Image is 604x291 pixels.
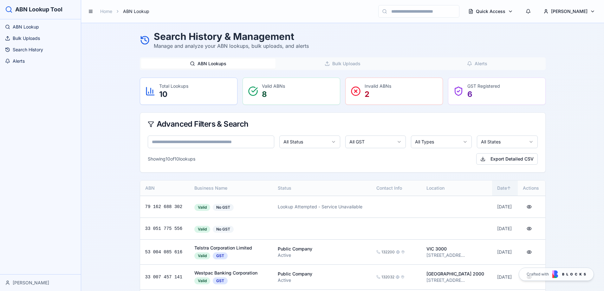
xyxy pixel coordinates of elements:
div: No GST [213,226,234,233]
a: Home [100,8,112,15]
th: ABN [140,180,190,196]
span: Crafted with [527,272,549,277]
nav: breadcrumb [100,8,149,15]
p: 8 [262,89,285,99]
span: 132200 [381,250,395,255]
span: [PERSON_NAME] [13,280,49,286]
button: Bulk Uploads [276,59,410,69]
button: [PERSON_NAME] [540,6,599,17]
button: ABN Lookups [141,59,276,69]
p: Manage and analyze your ABN lookups, bulk uploads, and alerts [154,42,309,50]
span: ABN Lookup [13,24,39,30]
span: Alerts [13,58,25,64]
th: Contact Info [371,180,421,196]
img: Blocks [552,270,586,278]
p: Public Company [278,246,366,252]
p: [STREET_ADDRESS] [426,277,467,283]
p: Westpac Banking Corporation [194,270,268,276]
div: Valid [194,277,210,284]
th: Business Name [189,180,273,196]
span: [PERSON_NAME] [551,8,588,15]
div: Valid [194,226,210,233]
th: Status [273,180,371,196]
div: GST [213,252,228,259]
a: Search History [3,45,78,55]
a: Bulk Uploads [3,33,78,43]
div: No GST [213,204,234,211]
td: [DATE] [492,239,518,264]
p: GST Registered [467,83,500,89]
p: Lookup Attempted - Service Unavailable [278,204,366,210]
span: Quick Access [476,8,505,15]
td: 33 051 775 556 [140,218,190,239]
p: Total Lookups [159,83,188,89]
p: Showing 10 of 10 lookups [148,156,195,162]
div: Valid [194,204,210,211]
div: Valid [194,252,210,259]
p: 10 [159,89,188,99]
div: Advanced Filters & Search [148,120,538,128]
th: Location [421,180,492,196]
span: Bulk Uploads [13,35,40,41]
span: ABN Lookup [123,8,149,15]
p: Telstra Corporation Limited [194,245,268,251]
span: Search History [13,47,43,53]
p: [GEOGRAPHIC_DATA] 2000 [426,271,487,277]
a: Crafted with [519,268,594,281]
p: 6 [467,89,500,99]
p: Invalid ABNs [365,83,391,89]
h1: ABN Lookup Tool [15,5,62,14]
th: Date ↑ [492,180,518,196]
a: Alerts [3,56,78,66]
p: Public Company [278,271,366,277]
p: [STREET_ADDRESS] [426,252,467,258]
button: Quick Access [464,6,517,17]
td: [DATE] [492,218,518,239]
div: GST [213,277,228,284]
button: Export Detailed CSV [476,153,538,165]
p: 2 [365,89,391,99]
p: Active [278,252,366,258]
td: [DATE] [492,264,518,289]
p: Active [278,277,366,283]
a: ABN Lookup [3,22,78,32]
td: 33 007 457 141 [140,264,190,289]
th: Actions [518,180,545,196]
button: Alerts [410,59,544,69]
p: VIC 3000 [426,246,487,252]
td: [DATE] [492,196,518,218]
span: 132032 [381,275,394,280]
td: 79 162 688 302 [140,196,190,218]
td: 53 004 085 616 [140,239,190,264]
p: Valid ABNs [262,83,285,89]
h1: Search History & Management [154,31,309,42]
